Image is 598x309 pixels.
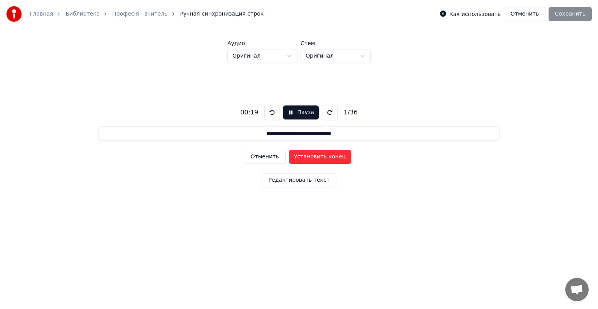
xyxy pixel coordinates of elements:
a: Професія - вчитель [112,10,167,18]
div: Відкритий чат [565,278,589,301]
button: Редактировать текст [262,173,336,187]
a: Библиотека [65,10,100,18]
button: Отменить [244,150,285,164]
button: Установить конец [289,150,351,164]
span: Ручная синхронизация строк [180,10,264,18]
label: Как использовать [449,11,501,17]
div: 00:19 [237,108,261,117]
img: youka [6,6,22,22]
button: Отменить [504,7,545,21]
a: Главная [30,10,53,18]
button: Пауза [283,105,318,119]
label: Стем [301,40,371,46]
label: Аудио [227,40,297,46]
nav: breadcrumb [30,10,264,18]
div: 1 / 36 [341,108,361,117]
